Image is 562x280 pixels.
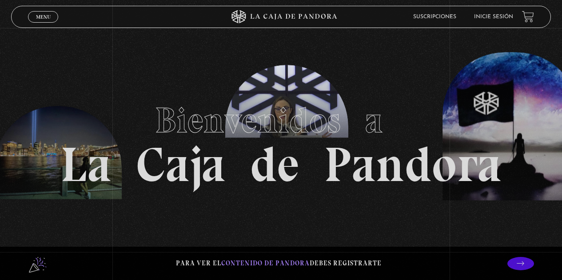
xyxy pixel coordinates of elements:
span: contenido de Pandora [221,259,310,267]
a: View your shopping cart [522,11,534,23]
span: Menu [36,14,51,20]
a: Suscripciones [413,14,456,20]
span: Bienvenidos a [155,99,407,142]
p: Para ver el debes registrarte [176,257,382,269]
h1: La Caja de Pandora [60,91,502,189]
span: Cerrar [33,21,54,28]
a: Inicie sesión [474,14,513,20]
